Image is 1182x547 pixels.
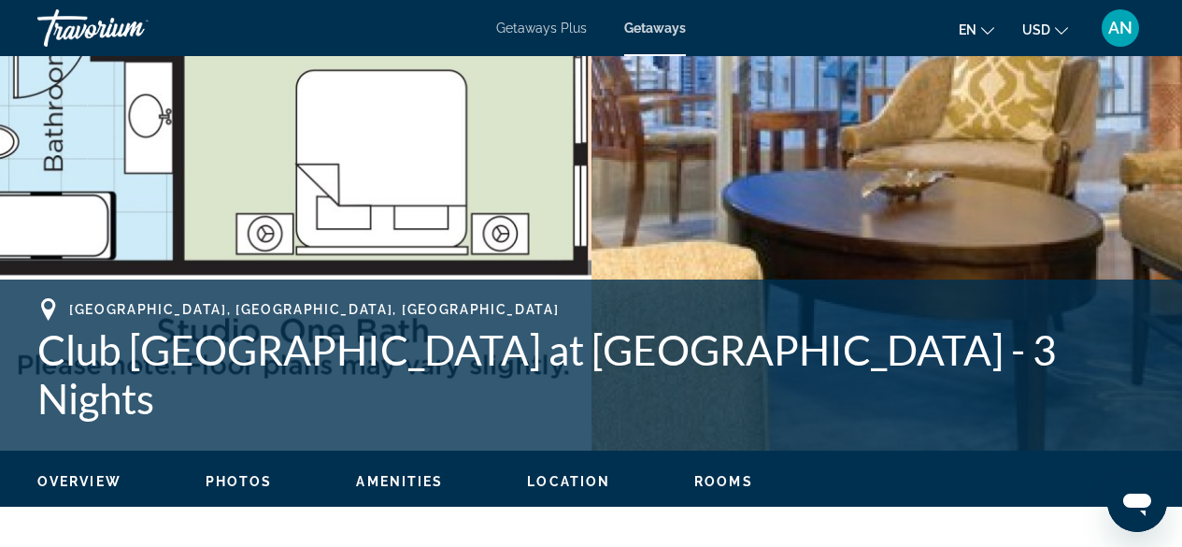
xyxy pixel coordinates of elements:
[37,4,224,52] a: Travorium
[694,473,753,490] button: Rooms
[959,16,994,43] button: Change language
[496,21,587,36] a: Getaways Plus
[624,21,686,36] a: Getaways
[1107,472,1167,532] iframe: Button to launch messaging window
[1108,19,1132,37] span: AN
[527,474,610,489] span: Location
[37,474,121,489] span: Overview
[37,473,121,490] button: Overview
[527,473,610,490] button: Location
[356,474,443,489] span: Amenities
[206,473,273,490] button: Photos
[69,302,559,317] span: [GEOGRAPHIC_DATA], [GEOGRAPHIC_DATA], [GEOGRAPHIC_DATA]
[959,22,976,37] span: en
[206,474,273,489] span: Photos
[37,325,1145,423] h1: Club [GEOGRAPHIC_DATA] at [GEOGRAPHIC_DATA] - 3 Nights
[1022,16,1068,43] button: Change currency
[694,474,753,489] span: Rooms
[1096,8,1145,48] button: User Menu
[1022,22,1050,37] span: USD
[356,473,443,490] button: Amenities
